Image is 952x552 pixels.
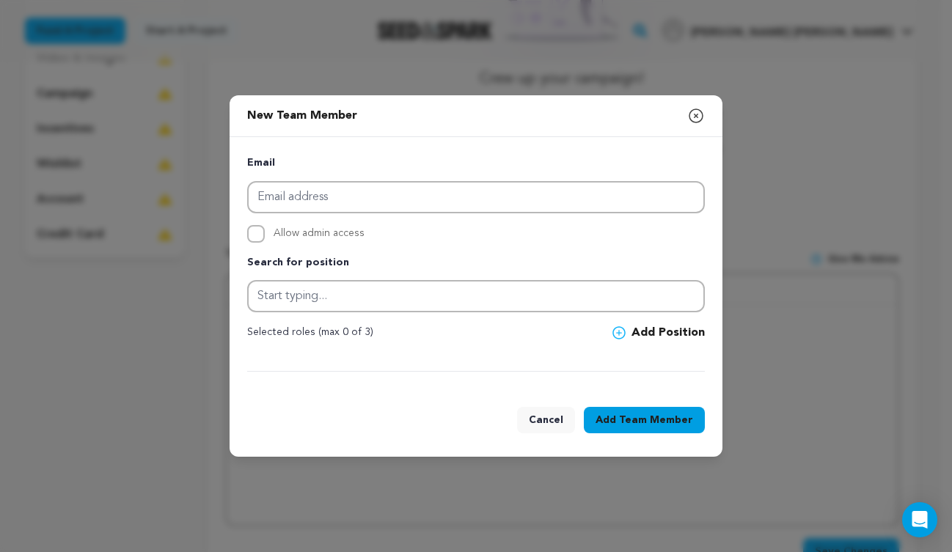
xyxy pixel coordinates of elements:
input: Allow admin access [247,225,265,243]
p: New Team Member [247,101,357,130]
p: Selected roles (max 0 of 3) [247,324,373,342]
span: Allow admin access [274,225,365,243]
span: Team Member [619,413,693,427]
button: AddTeam Member [584,407,705,433]
input: Start typing... [247,280,705,312]
p: Search for position [247,254,705,272]
button: Add Position [612,324,705,342]
input: Email address [247,181,705,213]
div: Open Intercom Messenger [902,502,937,537]
button: Cancel [517,407,575,433]
p: Email [247,155,705,172]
